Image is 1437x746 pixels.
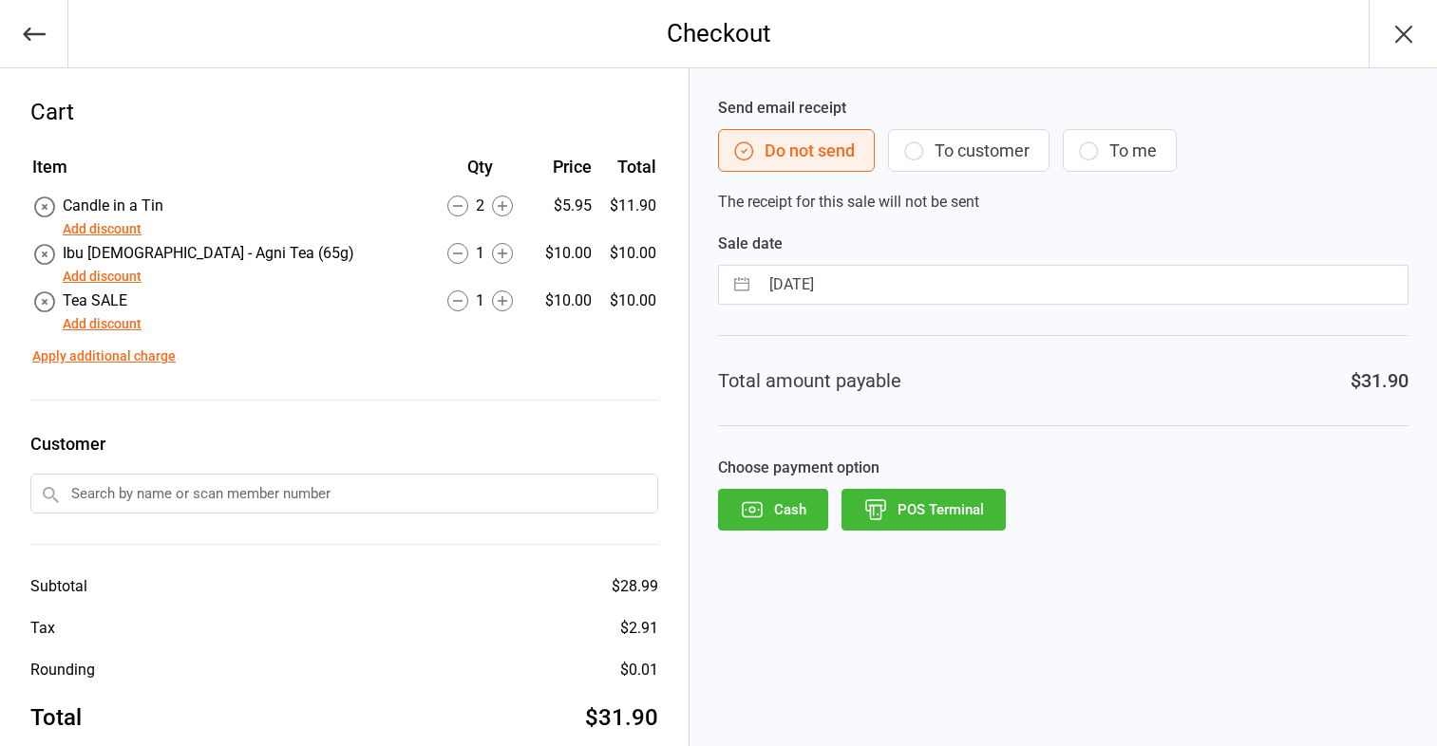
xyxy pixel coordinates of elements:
[427,289,532,312] div: 1
[63,219,142,239] button: Add discount
[599,242,656,288] td: $10.00
[599,154,656,193] th: Total
[63,244,354,262] span: Ibu [DEMOGRAPHIC_DATA] - Agni Tea (65g)
[718,366,901,395] div: Total amount payable
[718,489,828,531] button: Cash
[63,291,127,309] span: Tea SALE
[63,196,163,214] span: Candle in a Tin
[599,195,656,240] td: $11.90
[427,195,532,217] div: 2
[427,242,532,265] div: 1
[718,233,1409,255] label: Sale date
[534,242,592,265] div: $10.00
[63,314,142,334] button: Add discount
[718,97,1409,214] div: The receipt for this sale will not be sent
[718,457,1409,479] label: Choose payment option
[888,129,1049,172] button: To customer
[534,195,592,217] div: $5.95
[534,289,592,312] div: $10.00
[841,489,1006,531] button: POS Terminal
[534,154,592,179] div: Price
[1063,129,1177,172] button: To me
[30,617,55,640] div: Tax
[585,700,658,735] div: $31.90
[32,346,176,366] button: Apply additional charge
[1351,366,1409,395] div: $31.90
[63,267,142,287] button: Add discount
[427,154,532,193] th: Qty
[620,617,658,640] div: $2.91
[32,154,425,193] th: Item
[612,575,658,598] div: $28.99
[599,289,656,335] td: $10.00
[30,474,658,513] input: Search by name or scan member number
[718,97,1409,120] label: Send email receipt
[620,659,658,681] div: $0.01
[30,431,658,457] label: Customer
[30,575,87,598] div: Subtotal
[30,95,658,129] div: Cart
[30,659,95,681] div: Rounding
[30,700,82,735] div: Total
[718,129,875,172] button: Do not send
